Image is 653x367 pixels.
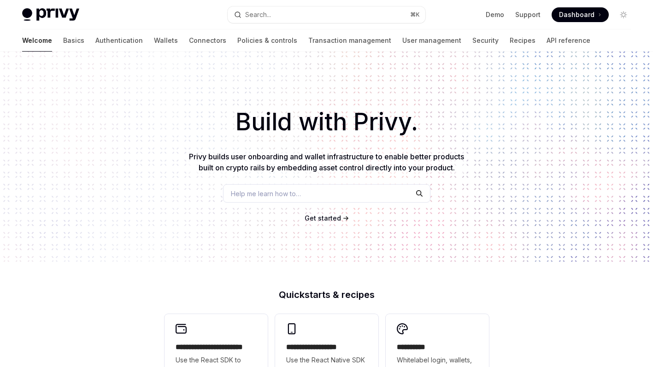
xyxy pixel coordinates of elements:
[515,10,541,19] a: Support
[95,29,143,52] a: Authentication
[63,29,84,52] a: Basics
[402,29,461,52] a: User management
[15,104,638,140] h1: Build with Privy.
[305,214,341,223] a: Get started
[228,6,426,23] button: Search...⌘K
[154,29,178,52] a: Wallets
[165,290,489,299] h2: Quickstarts & recipes
[237,29,297,52] a: Policies & controls
[616,7,631,22] button: Toggle dark mode
[305,214,341,222] span: Get started
[245,9,271,20] div: Search...
[559,10,594,19] span: Dashboard
[22,8,79,21] img: light logo
[547,29,590,52] a: API reference
[231,189,301,198] span: Help me learn how to…
[486,10,504,19] a: Demo
[189,29,226,52] a: Connectors
[552,7,609,22] a: Dashboard
[472,29,499,52] a: Security
[189,152,464,172] span: Privy builds user onboarding and wallet infrastructure to enable better products built on crypto ...
[510,29,535,52] a: Recipes
[308,29,391,52] a: Transaction management
[22,29,52,52] a: Welcome
[410,11,420,18] span: ⌘ K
